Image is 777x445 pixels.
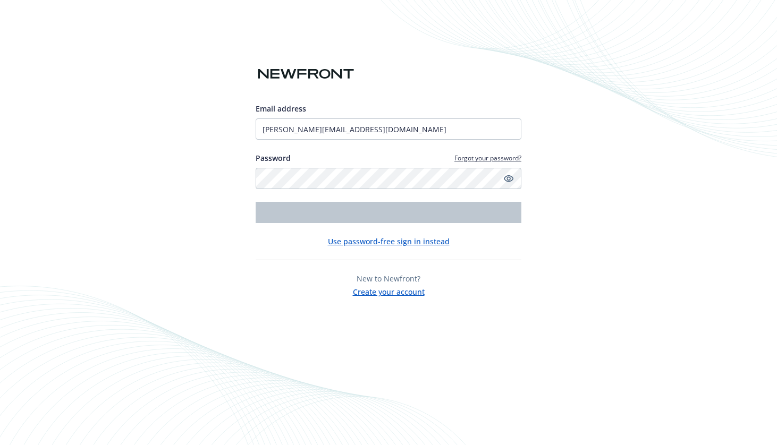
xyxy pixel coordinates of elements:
[256,118,521,140] input: Enter your email
[256,168,521,189] input: Enter your password
[256,202,521,223] button: Login
[454,153,521,162] a: Forgot your password?
[328,236,450,247] button: Use password-free sign in instead
[353,284,425,297] button: Create your account
[256,152,291,164] label: Password
[502,172,515,185] a: Show password
[357,273,420,284] span: New to Newfront?
[256,104,306,114] span: Email address
[378,207,399,217] span: Login
[256,65,356,83] img: Newfront logo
